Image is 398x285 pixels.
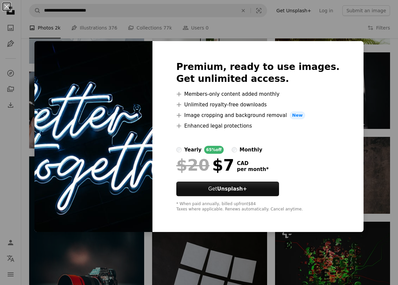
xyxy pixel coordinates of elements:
[34,41,152,232] img: premium_photo-1675278298930-5aaa220956b3
[176,147,182,152] input: yearly65%off
[204,146,224,154] div: 65% off
[176,101,340,109] li: Unlimited royalty-free downloads
[176,182,279,196] button: GetUnsplash+
[176,201,340,212] div: * When paid annually, billed upfront $84 Taxes where applicable. Renews automatically. Cancel any...
[237,166,269,172] span: per month *
[176,111,340,119] li: Image cropping and background removal
[232,147,237,152] input: monthly
[240,146,262,154] div: monthly
[237,160,269,166] span: CAD
[176,90,340,98] li: Members-only content added monthly
[176,61,340,85] h2: Premium, ready to use images. Get unlimited access.
[290,111,306,119] span: New
[217,186,247,192] strong: Unsplash+
[176,122,340,130] li: Enhanced legal protections
[176,156,234,174] div: $7
[176,156,209,174] span: $20
[184,146,201,154] div: yearly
